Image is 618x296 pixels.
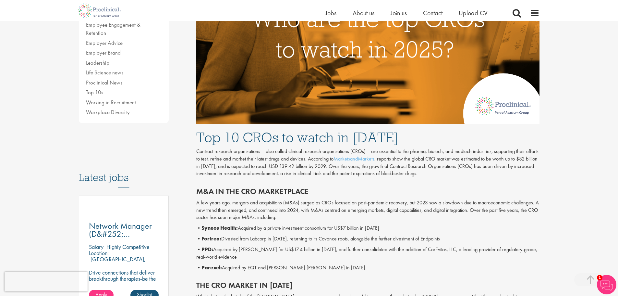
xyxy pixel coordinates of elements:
[201,246,213,253] b: PPD:
[196,199,539,222] p: A few years ago, mergers and acquisitions (M&As) surged as CROs focused on post-pandemic recovery...
[79,156,169,187] h3: Latest jobs
[196,225,539,232] p: • Acquired by a private investment consortium for US$7 billion in [DATE]
[86,109,130,116] a: Workplace Diversity
[196,264,539,272] p: • Acquired by EQT and [PERSON_NAME] [PERSON_NAME] in [DATE]
[86,59,109,66] a: Leadership
[89,255,146,269] p: [GEOGRAPHIC_DATA], [GEOGRAPHIC_DATA]
[196,130,539,145] h1: Top 10 CROs to watch in [DATE]
[196,246,539,261] p: • Acquired by [PERSON_NAME] for US$17.4 billion in [DATE], and further consolidated with the addi...
[5,272,88,291] iframe: reCAPTCHA
[89,249,109,257] span: Location:
[423,9,442,17] a: Contact
[391,9,407,17] a: Join us
[86,69,123,76] a: Life Science news
[459,9,488,17] a: Upload CV
[196,187,539,196] h2: M&A in the CRO marketplace
[89,269,159,294] p: Drive connections that deliver breakthrough therapies-be the link between innovation and impact i...
[86,39,123,46] a: Employer Advice
[196,281,539,290] h2: The CRO market in [DATE]
[201,235,221,242] b: Fortrea:
[106,243,150,251] p: Highly Competitive
[86,99,136,106] a: Working in Recruitment
[89,222,159,238] a: Network Manager (D&#252;[GEOGRAPHIC_DATA])
[196,148,539,177] p: Contract research organisations – also called clinical research organisations (CROs) – are essent...
[597,275,602,280] span: 1
[196,235,539,243] p: • Divested from Labcorp in [DATE], returning to its Covance roots, alongside the further divestme...
[201,264,222,271] b: Parexel:
[325,9,336,17] a: Jobs
[89,220,170,248] span: Network Manager (D&#252;[GEOGRAPHIC_DATA])
[201,225,238,231] b: Syneos Health:
[86,49,121,56] a: Employer Brand
[597,275,616,294] img: Chatbot
[86,79,122,86] a: Proclinical News
[89,243,103,251] span: Salary
[86,89,103,96] a: Top 10s
[353,9,374,17] a: About us
[333,155,374,162] a: MarketsandMarkets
